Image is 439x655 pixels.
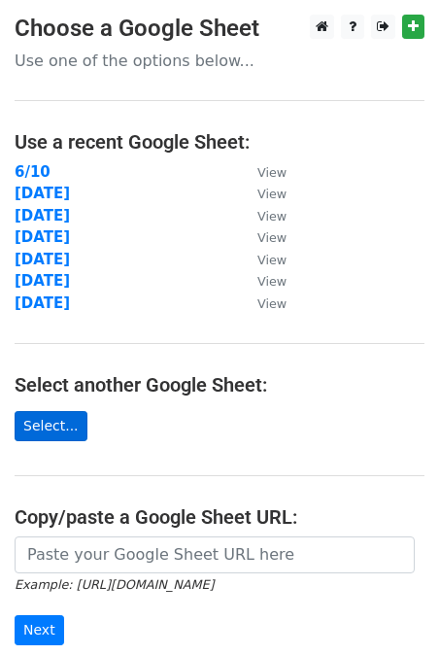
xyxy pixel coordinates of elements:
h4: Select another Google Sheet: [15,373,424,396]
p: Use one of the options below... [15,51,424,71]
small: View [257,209,287,224]
a: View [238,294,287,312]
h3: Choose a Google Sheet [15,15,424,43]
small: Example: [URL][DOMAIN_NAME] [15,577,214,592]
small: View [257,187,287,201]
input: Paste your Google Sheet URL here [15,536,415,573]
h4: Use a recent Google Sheet: [15,130,424,154]
a: [DATE] [15,228,70,246]
a: [DATE] [15,272,70,290]
small: View [257,230,287,245]
a: 6/10 [15,163,51,181]
a: View [238,163,287,181]
iframe: Chat Widget [342,562,439,655]
a: [DATE] [15,251,70,268]
small: View [257,296,287,311]
a: View [238,185,287,202]
h4: Copy/paste a Google Sheet URL: [15,505,424,529]
a: [DATE] [15,185,70,202]
a: View [238,272,287,290]
a: View [238,228,287,246]
a: View [238,251,287,268]
small: View [257,165,287,180]
a: View [238,207,287,224]
small: View [257,253,287,267]
a: [DATE] [15,207,70,224]
a: [DATE] [15,294,70,312]
a: Select... [15,411,87,441]
small: View [257,274,287,289]
input: Next [15,615,64,645]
